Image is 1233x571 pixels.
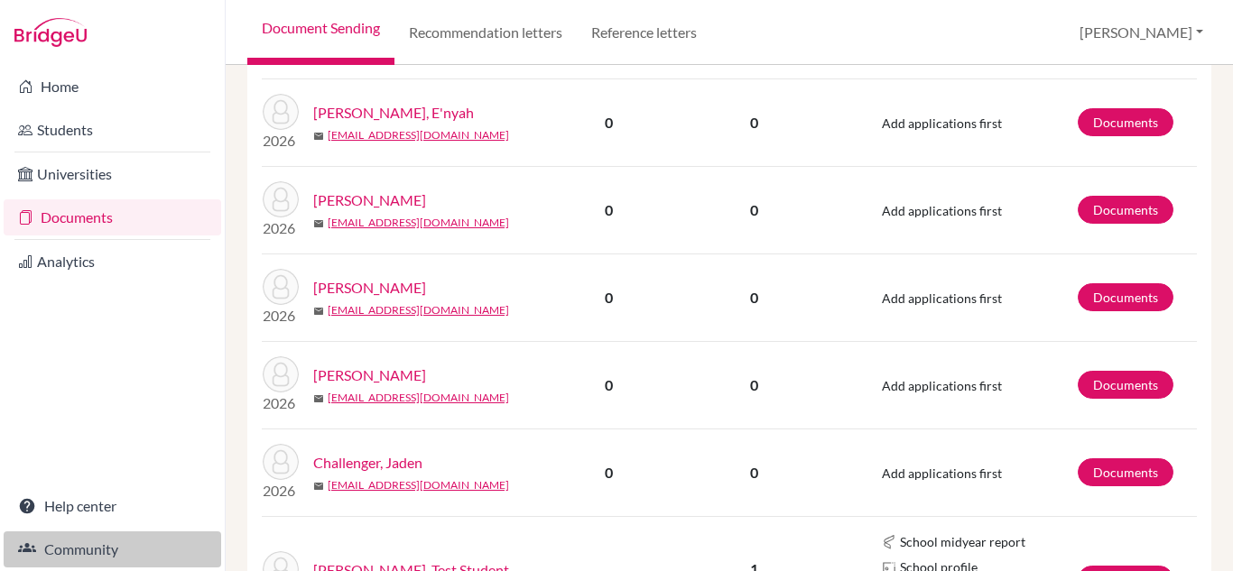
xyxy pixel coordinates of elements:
span: Add applications first [882,378,1002,393]
a: Documents [1078,196,1173,224]
a: Students [4,112,221,148]
img: Bremner, Isabelle [263,181,299,217]
b: 0 [605,114,613,131]
span: Add applications first [882,203,1002,218]
a: Challenger, Jaden [313,452,422,474]
a: [PERSON_NAME] [313,189,426,211]
a: [PERSON_NAME] [313,364,426,386]
img: Benjamin, E'nyah [263,94,299,130]
span: Add applications first [882,465,1002,481]
b: 0 [605,201,613,218]
p: 0 [671,112,838,134]
a: Analytics [4,244,221,280]
a: Universities [4,156,221,192]
a: Home [4,69,221,105]
span: School midyear report [900,532,1025,551]
img: Common App logo [882,535,896,549]
span: mail [313,393,324,404]
a: Documents [1078,458,1173,486]
a: [PERSON_NAME], E'nyah [313,102,474,124]
p: 0 [671,287,838,309]
p: 0 [671,462,838,484]
button: [PERSON_NAME] [1071,15,1211,50]
p: 2026 [263,305,299,327]
a: Community [4,531,221,567]
a: [EMAIL_ADDRESS][DOMAIN_NAME] [328,215,509,231]
a: Documents [4,199,221,235]
b: 0 [605,464,613,481]
img: Cadman, Lora [263,356,299,392]
a: Documents [1078,371,1173,399]
span: mail [313,481,324,492]
a: Documents [1078,283,1173,311]
p: 0 [671,199,838,221]
p: 2026 [263,480,299,502]
a: Documents [1078,108,1173,136]
a: [EMAIL_ADDRESS][DOMAIN_NAME] [328,127,509,143]
span: mail [313,218,324,229]
p: 2026 [263,392,299,414]
span: Add applications first [882,290,1002,306]
a: [EMAIL_ADDRESS][DOMAIN_NAME] [328,390,509,406]
img: Burnette, Philisha [263,269,299,305]
img: Challenger, Jaden [263,444,299,480]
a: [PERSON_NAME] [313,277,426,299]
p: 2026 [263,130,299,152]
span: mail [313,131,324,142]
span: Add applications first [882,115,1002,131]
img: Bridge-U [14,18,87,47]
a: Help center [4,488,221,524]
p: 2026 [263,217,299,239]
a: [EMAIL_ADDRESS][DOMAIN_NAME] [328,302,509,318]
p: 0 [671,374,838,396]
b: 0 [605,376,613,393]
b: 0 [605,289,613,306]
span: mail [313,306,324,317]
a: [EMAIL_ADDRESS][DOMAIN_NAME] [328,477,509,493]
